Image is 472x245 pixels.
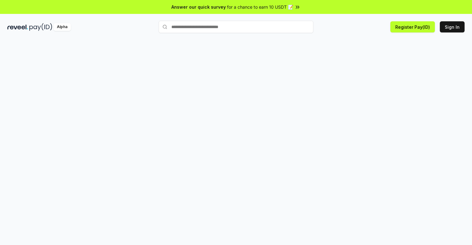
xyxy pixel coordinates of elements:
[171,4,226,10] span: Answer our quick survey
[7,23,28,31] img: reveel_dark
[54,23,71,31] div: Alpha
[29,23,52,31] img: pay_id
[227,4,293,10] span: for a chance to earn 10 USDT 📝
[390,21,435,32] button: Register Pay(ID)
[440,21,465,32] button: Sign In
